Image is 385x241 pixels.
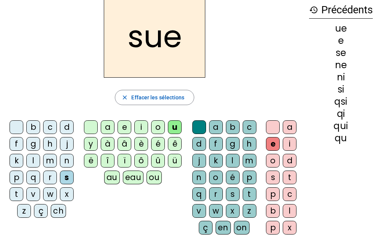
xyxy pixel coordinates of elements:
div: se [309,48,373,57]
div: a [209,120,223,134]
div: on [234,221,250,235]
div: s [226,187,240,201]
div: g [26,137,40,151]
div: qsi [309,97,373,106]
div: g [226,137,240,151]
div: n [60,154,74,168]
div: m [43,154,57,168]
div: d [283,154,296,168]
div: au [104,171,120,184]
div: ê [168,137,182,151]
div: i [283,137,296,151]
div: z [17,204,31,218]
div: ou [147,171,162,184]
div: r [209,187,223,201]
div: k [10,154,23,168]
div: ne [309,61,373,70]
div: à [101,137,114,151]
div: ch [51,204,66,218]
div: ü [168,154,182,168]
div: é [226,171,240,184]
div: ç [199,221,213,235]
div: x [283,221,296,235]
div: l [26,154,40,168]
div: m [243,154,256,168]
div: e [266,137,280,151]
div: h [43,137,57,151]
div: v [26,187,40,201]
div: f [209,137,223,151]
div: z [243,204,256,218]
div: b [226,120,240,134]
div: t [283,171,296,184]
div: ç [34,204,48,218]
mat-icon: close [121,94,128,101]
div: l [226,154,240,168]
div: j [60,137,74,151]
div: o [266,154,280,168]
div: é [151,137,165,151]
div: qi [309,109,373,118]
div: b [266,204,280,218]
div: v [192,204,206,218]
mat-icon: history [309,5,318,14]
div: q [26,171,40,184]
div: e [118,120,131,134]
div: r [43,171,57,184]
div: a [283,120,296,134]
div: t [10,187,23,201]
div: è [134,137,148,151]
div: o [209,171,223,184]
button: Effacer les sélections [115,90,194,105]
div: qu [309,134,373,143]
div: ô [134,154,148,168]
div: p [266,221,280,235]
div: û [151,154,165,168]
div: w [43,187,57,201]
div: c [283,187,296,201]
div: d [192,137,206,151]
div: b [26,120,40,134]
div: s [266,171,280,184]
div: w [209,204,223,218]
h3: Précédents [309,2,373,19]
div: en [216,221,231,235]
div: q [192,187,206,201]
div: ni [309,73,373,82]
div: x [226,204,240,218]
div: p [243,171,256,184]
div: u [168,120,182,134]
div: k [209,154,223,168]
span: Effacer les sélections [131,93,184,102]
div: â [118,137,131,151]
div: l [283,204,296,218]
div: c [43,120,57,134]
div: si [309,85,373,94]
div: n [192,171,206,184]
div: x [60,187,74,201]
div: j [192,154,206,168]
div: c [243,120,256,134]
div: p [266,187,280,201]
div: p [10,171,23,184]
div: f [10,137,23,151]
div: eau [123,171,144,184]
div: h [243,137,256,151]
div: e [309,36,373,45]
div: a [101,120,114,134]
div: i [134,120,148,134]
div: s [60,171,74,184]
div: ue [309,24,373,33]
div: ï [118,154,131,168]
div: î [101,154,114,168]
div: d [60,120,74,134]
div: y [84,137,98,151]
div: t [243,187,256,201]
div: ë [84,154,98,168]
div: qui [309,121,373,131]
div: o [151,120,165,134]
